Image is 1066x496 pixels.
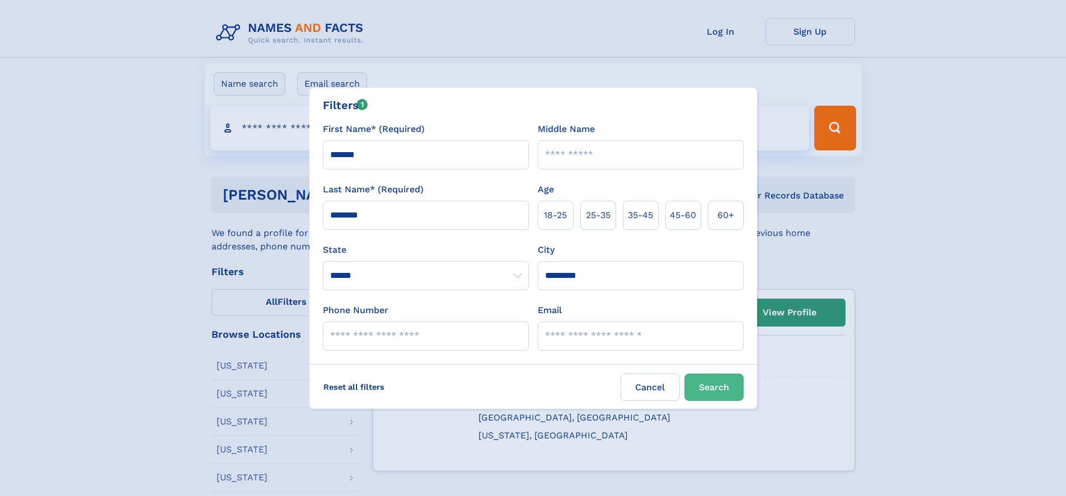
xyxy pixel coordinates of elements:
[670,209,696,222] span: 45‑60
[621,374,680,401] label: Cancel
[323,97,368,114] div: Filters
[586,209,611,222] span: 25‑35
[323,304,388,317] label: Phone Number
[717,209,734,222] span: 60+
[628,209,653,222] span: 35‑45
[544,209,567,222] span: 18‑25
[538,183,554,196] label: Age
[316,374,392,400] label: Reset all filters
[538,243,555,257] label: City
[538,304,562,317] label: Email
[323,183,424,196] label: Last Name* (Required)
[323,243,529,257] label: State
[323,122,425,136] label: First Name* (Required)
[684,374,744,401] button: Search
[538,122,595,136] label: Middle Name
